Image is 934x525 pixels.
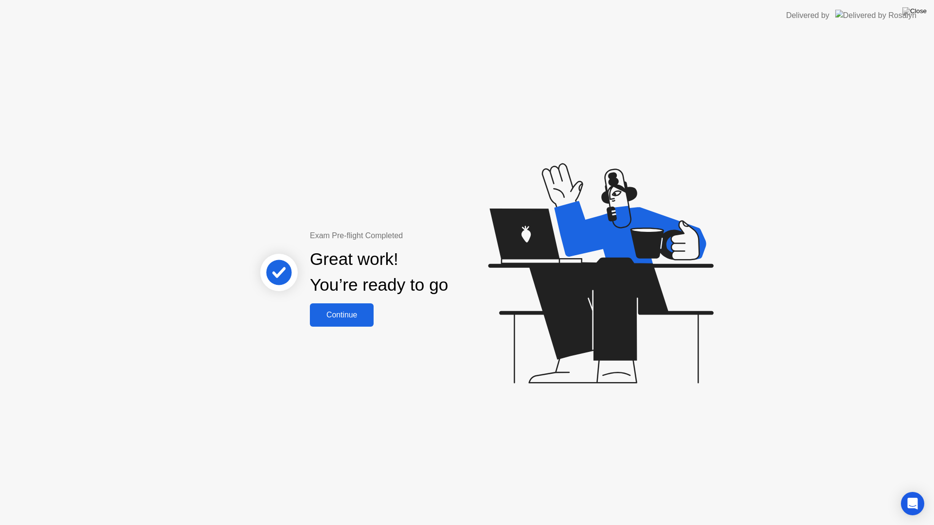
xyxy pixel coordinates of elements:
img: Close [902,7,927,15]
div: Delivered by [786,10,829,21]
div: Great work! You’re ready to go [310,246,448,298]
button: Continue [310,303,374,327]
div: Continue [313,311,371,319]
div: Open Intercom Messenger [901,492,924,515]
img: Delivered by Rosalyn [835,10,916,21]
div: Exam Pre-flight Completed [310,230,511,242]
